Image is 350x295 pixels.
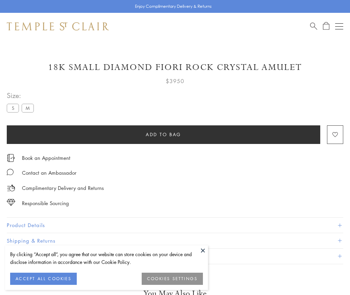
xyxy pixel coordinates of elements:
[142,273,203,285] button: COOKIES SETTINGS
[10,273,77,285] button: ACCEPT ALL COOKIES
[7,154,15,162] img: icon_appointment.svg
[7,62,343,73] h1: 18K Small Diamond Fiori Rock Crystal Amulet
[22,169,76,177] div: Contact an Ambassador
[7,104,19,112] label: S
[7,233,343,248] button: Shipping & Returns
[22,104,34,112] label: M
[22,199,69,207] div: Responsible Sourcing
[323,22,329,30] a: Open Shopping Bag
[7,218,343,233] button: Product Details
[166,77,184,85] span: $3950
[22,154,70,162] a: Book an Appointment
[135,3,212,10] p: Enjoy Complimentary Delivery & Returns
[7,199,15,206] img: icon_sourcing.svg
[7,22,109,30] img: Temple St. Clair
[335,22,343,30] button: Open navigation
[7,90,37,101] span: Size:
[22,184,104,192] p: Complimentary Delivery and Returns
[7,184,15,192] img: icon_delivery.svg
[10,250,203,266] div: By clicking “Accept all”, you agree that our website can store cookies on your device and disclos...
[7,169,14,175] img: MessageIcon-01_2.svg
[7,125,320,144] button: Add to bag
[310,22,317,30] a: Search
[146,131,181,138] span: Add to bag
